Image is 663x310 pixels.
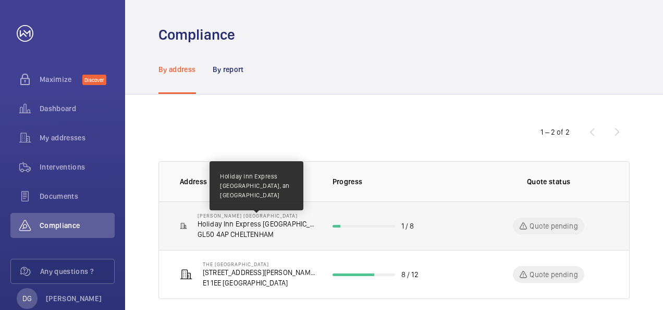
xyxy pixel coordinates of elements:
p: Quote status [527,176,570,187]
span: Compliance [40,220,115,231]
span: Discover [82,75,106,85]
p: DG [22,293,32,304]
p: By address [158,64,196,75]
p: [PERSON_NAME] [GEOGRAPHIC_DATA] [198,212,316,219]
span: Any questions ? [40,266,114,277]
p: The [GEOGRAPHIC_DATA] [203,261,316,267]
p: Holiday Inn Express [GEOGRAPHIC_DATA], an [GEOGRAPHIC_DATA] [198,219,316,229]
p: Quote pending [530,269,578,280]
p: Progress [333,176,473,187]
div: 1 – 2 of 2 [541,127,570,137]
p: 8 / 12 [401,269,419,280]
span: Documents [40,191,115,201]
p: [PERSON_NAME] [46,293,102,304]
p: Holiday Inn Express [GEOGRAPHIC_DATA], an [GEOGRAPHIC_DATA] [220,172,293,200]
span: My addresses [40,133,115,143]
p: By report [213,64,244,75]
span: Maximize [40,74,82,85]
h1: Compliance [158,25,235,44]
span: Dashboard [40,103,115,114]
p: E1 1EE [GEOGRAPHIC_DATA] [203,278,316,288]
p: Address [180,176,316,187]
span: Interventions [40,162,115,172]
p: [STREET_ADDRESS][PERSON_NAME] [203,267,316,278]
p: 1 / 8 [401,221,414,231]
p: Quote pending [530,221,578,231]
p: GL50 4AP CHELTENHAM [198,229,316,240]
